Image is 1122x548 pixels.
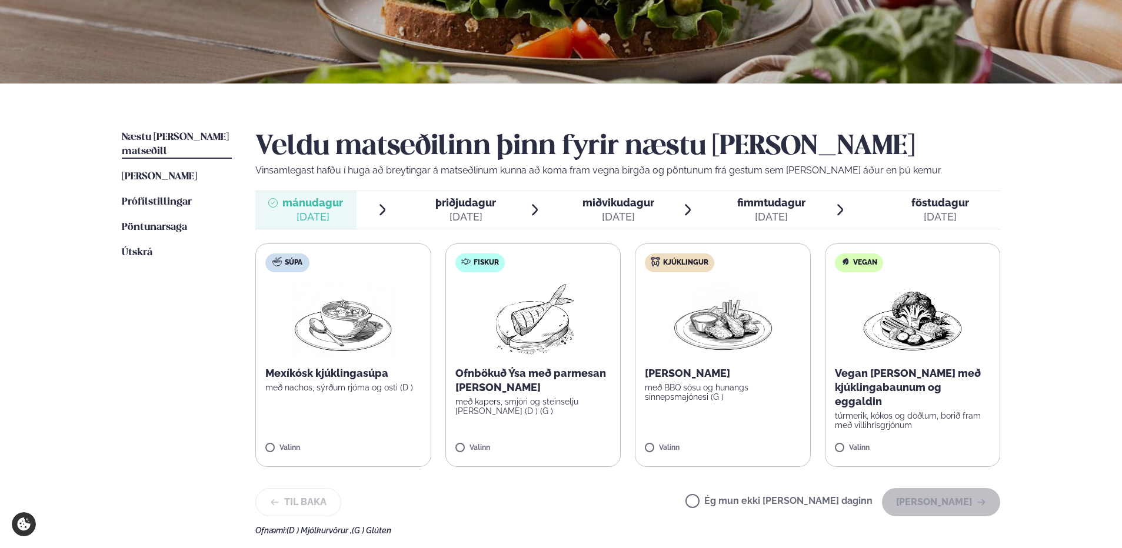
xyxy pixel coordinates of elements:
p: túrmerik, kókos og döðlum, borið fram með villihrísgrjónum [835,411,991,430]
span: Súpa [285,258,302,268]
p: Mexíkósk kjúklingasúpa [265,366,421,380]
div: [DATE] [582,210,654,224]
span: þriðjudagur [435,196,496,209]
span: [PERSON_NAME] [122,172,197,182]
a: Prófílstillingar [122,195,192,209]
h2: Veldu matseðilinn þinn fyrir næstu [PERSON_NAME] [255,131,1000,163]
span: Næstu [PERSON_NAME] matseðill [122,132,229,156]
p: [PERSON_NAME] [645,366,801,380]
img: Chicken-wings-legs.png [671,282,774,357]
span: Prófílstillingar [122,197,192,207]
span: mánudagur [282,196,343,209]
button: Til baka [255,488,341,516]
span: föstudagur [911,196,969,209]
span: Pöntunarsaga [122,222,187,232]
p: með BBQ sósu og hunangs sinnepsmajónesi (G ) [645,383,801,402]
span: miðvikudagur [582,196,654,209]
div: [DATE] [911,210,969,224]
a: Útskrá [122,246,152,260]
img: Vegan.png [861,282,964,357]
img: fish.svg [461,257,471,266]
div: Ofnæmi: [255,526,1000,535]
span: Fiskur [474,258,499,268]
p: Vinsamlegast hafðu í huga að breytingar á matseðlinum kunna að koma fram vegna birgða og pöntunum... [255,163,1000,178]
div: [DATE] [737,210,805,224]
p: Vegan [PERSON_NAME] með kjúklingabaunum og eggaldin [835,366,991,409]
a: Cookie settings [12,512,36,536]
img: Fish.png [481,282,585,357]
img: chicken.svg [651,257,660,266]
p: með kapers, smjöri og steinselju [PERSON_NAME] (D ) (G ) [455,397,611,416]
span: (G ) Glúten [352,526,391,535]
a: Næstu [PERSON_NAME] matseðill [122,131,232,159]
img: Vegan.svg [841,257,850,266]
a: Pöntunarsaga [122,220,187,235]
button: [PERSON_NAME] [882,488,1000,516]
span: Útskrá [122,248,152,258]
img: Soup.png [291,282,395,357]
p: með nachos, sýrðum rjóma og osti (D ) [265,383,421,392]
span: Kjúklingur [663,258,708,268]
span: (D ) Mjólkurvörur , [287,526,352,535]
p: Ofnbökuð Ýsa með parmesan [PERSON_NAME] [455,366,611,395]
a: [PERSON_NAME] [122,170,197,184]
div: [DATE] [282,210,343,224]
img: soup.svg [272,257,282,266]
span: fimmtudagur [737,196,805,209]
div: [DATE] [435,210,496,224]
span: Vegan [853,258,877,268]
